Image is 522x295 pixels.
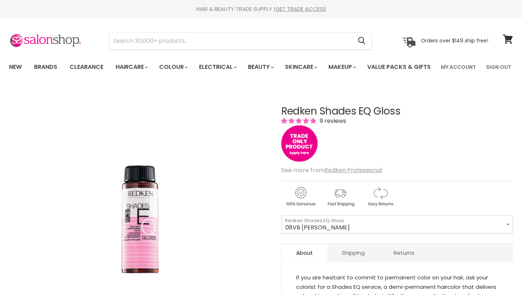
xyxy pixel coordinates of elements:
span: See more from [281,166,382,174]
a: Shipping [327,244,379,262]
a: GET TRADE ACCESS [275,5,326,13]
a: Electrical [194,59,241,75]
a: Value Packs & Gifts [362,59,436,75]
a: Beauty [243,59,278,75]
span: 9 reviews [318,117,346,125]
form: Product [109,32,372,50]
a: Makeup [323,59,360,75]
a: Skincare [279,59,322,75]
a: Brands [29,59,63,75]
a: Redken Professional [324,166,382,174]
a: About [282,244,327,262]
img: shipping.gif [321,186,360,208]
a: Colour [154,59,192,75]
a: Haircare [110,59,152,75]
img: genuine.gif [281,186,320,208]
button: Search [352,33,371,49]
span: 5.00 stars [281,117,318,125]
img: returns.gif [361,186,399,208]
a: Clearance [64,59,109,75]
p: Orders over $149 ship free! [421,37,488,44]
a: New [4,59,27,75]
a: My Account [436,59,480,75]
img: tradeonly_small.jpg [281,125,318,162]
h1: Redken Shades EQ Gloss [281,106,513,117]
a: Sign Out [482,59,515,75]
ul: Main menu [4,57,436,78]
input: Search [109,33,352,49]
a: Returns [379,244,429,262]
